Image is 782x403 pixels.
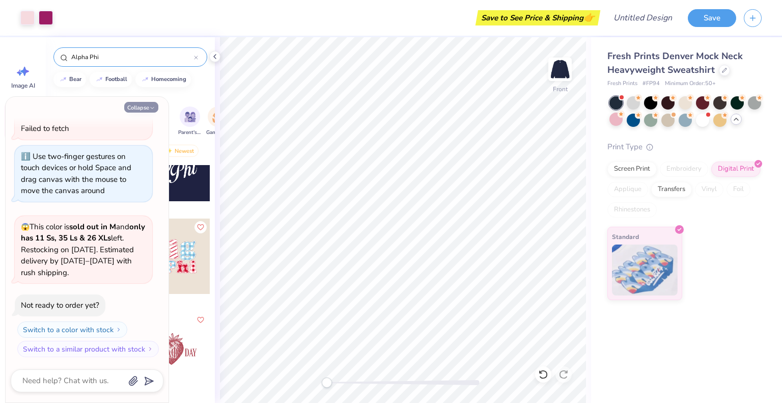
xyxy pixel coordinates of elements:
[21,222,145,278] span: This color is and left. Restocking on [DATE]. Estimated delivery by [DATE]–[DATE] with rush shipp...
[56,94,69,103] div: Orgs
[607,79,637,88] span: Fresh Prints
[105,76,127,82] div: football
[607,162,657,177] div: Screen Print
[116,327,122,333] img: Switch to a color with stock
[17,341,159,357] button: Switch to a similar product with stock
[178,106,202,137] div: filter for Parent's Weekend
[69,222,116,232] strong: sold out in M
[11,82,35,90] span: Image AI
[151,76,186,82] div: homecoming
[553,85,568,94] div: Front
[206,106,230,137] div: filter for Game Day
[17,321,127,338] button: Switch to a color with stock
[21,151,131,196] div: Use two-finger gestures on touch devices or hold Space and drag canvas with the mouse to move the...
[660,162,708,177] div: Embroidery
[194,221,207,233] button: Like
[141,76,149,83] img: trend_line.gif
[643,79,660,88] span: # FP94
[212,111,224,123] img: Game Day Image
[478,10,598,25] div: Save to See Price & Shipping
[612,245,678,295] img: Standard
[77,94,95,103] div: Events
[695,182,723,197] div: Vinyl
[583,11,595,23] span: 👉
[711,162,761,177] div: Digital Print
[53,72,86,87] button: bear
[103,94,120,103] div: Styles
[160,145,199,157] div: Newest
[651,182,692,197] div: Transfers
[607,202,657,218] div: Rhinestones
[550,59,570,79] img: Front
[688,9,736,27] button: Save
[194,314,207,326] button: Like
[607,182,648,197] div: Applique
[184,111,196,123] img: Parent's Weekend Image
[607,141,762,153] div: Print Type
[727,182,750,197] div: Foil
[178,129,202,137] span: Parent's Weekend
[612,231,639,242] span: Standard
[21,123,69,133] div: Failed to fetch
[70,52,194,62] input: Try "Alpha"
[665,79,716,88] span: Minimum Order: 50 +
[322,378,332,388] div: Accessibility label
[206,129,230,137] span: Game Day
[90,72,132,87] button: football
[21,222,30,232] span: 😱
[21,96,144,118] div: The design tool ran into an error. Try again.
[95,76,103,83] img: trend_line.gif
[135,72,191,87] button: homecoming
[605,8,680,28] input: Untitled Design
[147,346,153,352] img: Switch to a similar product with stock
[206,106,230,137] button: filter button
[127,94,158,103] div: Print Types
[59,76,67,83] img: trend_line.gif
[607,50,743,76] span: Fresh Prints Denver Mock Neck Heavyweight Sweatshirt
[21,300,99,310] div: Not ready to order yet?
[124,102,158,113] button: Collapse
[69,76,81,82] div: bear
[178,106,202,137] button: filter button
